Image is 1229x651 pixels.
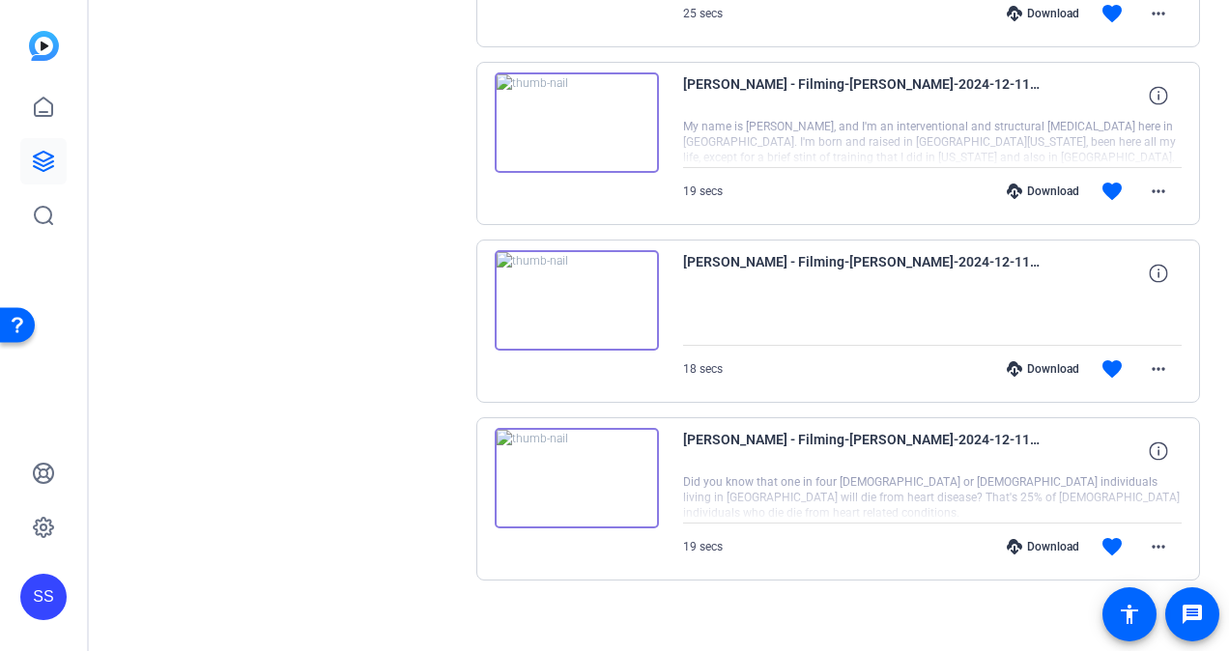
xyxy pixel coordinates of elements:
div: Download [997,361,1089,377]
mat-icon: accessibility [1118,603,1141,626]
span: 19 secs [683,184,723,198]
div: Download [997,184,1089,199]
span: [PERSON_NAME] - Filming-[PERSON_NAME]-2024-12-11-10-05-30-162-0 [683,72,1041,119]
mat-icon: more_horiz [1147,180,1170,203]
span: 19 secs [683,540,723,553]
img: thumb-nail [495,428,659,528]
span: 18 secs [683,362,723,376]
mat-icon: more_horiz [1147,2,1170,25]
mat-icon: message [1181,603,1204,626]
mat-icon: more_horiz [1147,535,1170,558]
span: [PERSON_NAME] - Filming-[PERSON_NAME]-2024-12-11-10-03-43-847-0 [683,428,1041,474]
span: 25 secs [683,7,723,20]
div: SS [20,574,67,620]
img: thumb-nail [495,72,659,173]
img: thumb-nail [495,250,659,351]
mat-icon: favorite [1100,535,1124,558]
img: blue-gradient.svg [29,31,59,61]
mat-icon: more_horiz [1147,357,1170,381]
mat-icon: favorite [1100,357,1124,381]
mat-icon: favorite [1100,180,1124,203]
div: Download [997,6,1089,21]
mat-icon: favorite [1100,2,1124,25]
div: Download [997,539,1089,554]
span: [PERSON_NAME] - Filming-[PERSON_NAME]-2024-12-11-10-05-01-654-0 [683,250,1041,297]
